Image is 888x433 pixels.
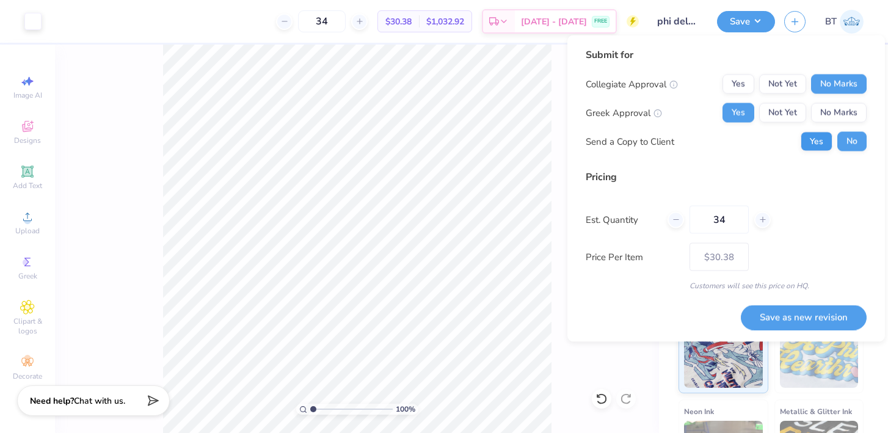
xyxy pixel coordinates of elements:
[594,17,607,26] span: FREE
[684,405,714,418] span: Neon Ink
[426,15,464,28] span: $1,032.92
[717,11,775,32] button: Save
[825,10,864,34] a: BT
[648,9,708,34] input: Untitled Design
[811,75,867,94] button: No Marks
[13,181,42,191] span: Add Text
[586,77,678,91] div: Collegiate Approval
[811,103,867,123] button: No Marks
[741,305,867,330] button: Save as new revision
[298,10,346,32] input: – –
[18,271,37,281] span: Greek
[586,280,867,291] div: Customers will see this price on HQ.
[690,206,749,234] input: – –
[396,404,415,415] span: 100 %
[586,48,867,62] div: Submit for
[13,371,42,381] span: Decorate
[521,15,587,28] span: [DATE] - [DATE]
[759,103,806,123] button: Not Yet
[15,226,40,236] span: Upload
[586,170,867,184] div: Pricing
[780,327,859,388] img: Puff Ink
[840,10,864,34] img: Browning Trainer
[780,405,852,418] span: Metallic & Glitter Ink
[586,106,662,120] div: Greek Approval
[14,136,41,145] span: Designs
[684,327,763,388] img: Standard
[586,213,658,227] label: Est. Quantity
[74,395,125,407] span: Chat with us.
[30,395,74,407] strong: Need help?
[586,250,680,264] label: Price Per Item
[13,90,42,100] span: Image AI
[759,75,806,94] button: Not Yet
[837,132,867,151] button: No
[722,75,754,94] button: Yes
[801,132,832,151] button: Yes
[825,15,837,29] span: BT
[385,15,412,28] span: $30.38
[586,134,674,148] div: Send a Copy to Client
[722,103,754,123] button: Yes
[6,316,49,336] span: Clipart & logos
